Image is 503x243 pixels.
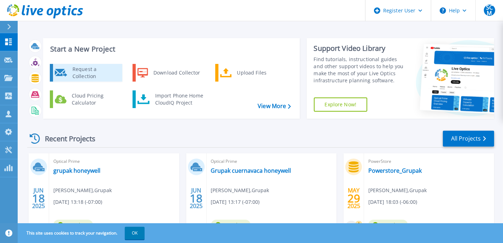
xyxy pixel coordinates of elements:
div: Recent Projects [27,130,105,147]
a: Request a Collection [50,64,122,82]
div: Upload Files [234,66,286,80]
a: Powerstore_Grupak [368,167,422,174]
span: Complete [53,220,93,230]
a: All Projects [443,131,494,147]
div: JUN 2025 [32,185,45,211]
span: Complete [368,220,408,230]
span: [DATE] 13:18 (-07:00) [53,198,102,206]
div: Download Collector [150,66,203,80]
div: MAY 2025 [347,185,361,211]
button: OK [125,227,145,239]
span: 29 [347,195,360,201]
span: [PERSON_NAME] , Grupak [211,186,269,194]
span: Optical Prime [211,158,333,165]
span: Complete [211,220,251,230]
a: grupak honeywell [53,167,100,174]
span: Optical Prime [53,158,175,165]
a: Cloud Pricing Calculator [50,90,122,108]
span: [PERSON_NAME] , Grupak [368,186,427,194]
div: Cloud Pricing Calculator [68,92,121,106]
div: JUN 2025 [189,185,203,211]
a: View More [258,103,291,109]
a: Upload Files [215,64,288,82]
div: Support Video Library [314,44,408,53]
span: [PERSON_NAME] , Grupak [53,186,112,194]
div: Find tutorials, instructional guides and other support videos to help you make the most of your L... [314,56,408,84]
span: [DATE] 13:17 (-07:00) [211,198,260,206]
div: Import Phone Home CloudIQ Project [152,92,207,106]
div: Request a Collection [69,66,121,80]
span: 18 [32,195,45,201]
span: 18 [190,195,203,201]
span: [DATE] 18:03 (-06:00) [368,198,417,206]
span: PowerStore [368,158,490,165]
a: Download Collector [133,64,205,82]
a: Explore Now! [314,97,368,112]
span: SCM [484,5,495,16]
span: This site uses cookies to track your navigation. [19,227,145,239]
h3: Start a New Project [50,45,291,53]
a: Grupak cuernavaca honeywell [211,167,291,174]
